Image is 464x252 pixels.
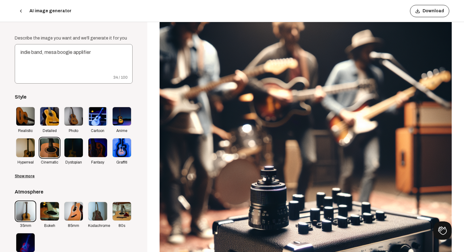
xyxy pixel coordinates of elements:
div: Realistic [16,128,35,133]
img: Photo [64,107,83,126]
div: Bokeh [40,223,59,228]
div: Cinematic [40,160,59,165]
img: Graffiti [113,138,131,157]
div: Dystopian [64,160,83,165]
div: Cartoon [88,128,107,133]
div: Detailed [40,128,59,133]
div: Show more [15,174,133,179]
span: Describe the image you want and we'll generate it for you [15,36,127,40]
div: Hyperreal [16,160,35,165]
div: Graffiti [112,160,131,165]
img: Cartoon [88,107,107,126]
img: Bokeh [40,202,59,220]
div: Kodachrome [88,223,107,228]
img: Kodachrome [88,202,107,220]
div: 80s [112,223,131,228]
div: Fantasy [88,160,107,165]
div: Photo [64,128,83,133]
img: Detailed [40,107,59,126]
span: Atmosphere [15,189,43,194]
img: Cinematic [40,138,59,157]
img: 80s [113,202,131,220]
img: 85mm [64,202,83,220]
button: Download [410,5,449,17]
img: Polaroid [16,233,35,252]
img: Anime [113,107,131,126]
span: AI image generator [29,8,72,14]
span: Style [15,94,26,100]
div: 35mm [16,223,35,228]
img: Realistic [16,107,35,126]
iframe: Toggle Customer Support [433,221,452,240]
img: Hyperreal [16,138,35,157]
img: Fantasy [88,138,107,157]
img: Dystopian [64,138,83,157]
div: 85mm [64,223,83,228]
span: 34 / 100 [108,75,133,84]
div: Anime [112,128,131,133]
img: 35mm [16,202,35,221]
